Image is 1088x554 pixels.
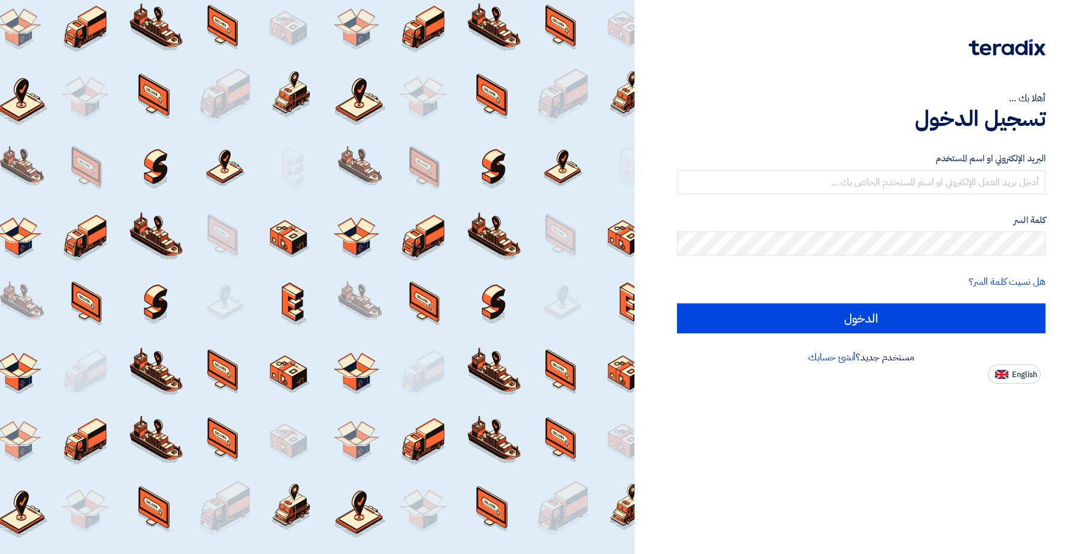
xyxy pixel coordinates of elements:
[808,350,856,365] a: أنشئ حسابك
[677,91,1045,106] div: أهلا بك ...
[988,365,1041,384] button: English
[677,106,1045,132] h1: تسجيل الدخول
[677,350,1045,365] div: مستخدم جديد؟
[677,303,1045,333] input: الدخول
[969,275,1045,289] a: هل نسيت كلمة السر؟
[1012,371,1037,379] span: English
[677,152,1045,165] label: البريد الإلكتروني او اسم المستخدم
[969,39,1045,56] img: Teradix logo
[677,213,1045,227] label: كلمة السر
[677,170,1045,194] input: أدخل بريد العمل الإلكتروني او اسم المستخدم الخاص بك ...
[995,370,1008,379] img: en-US.png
